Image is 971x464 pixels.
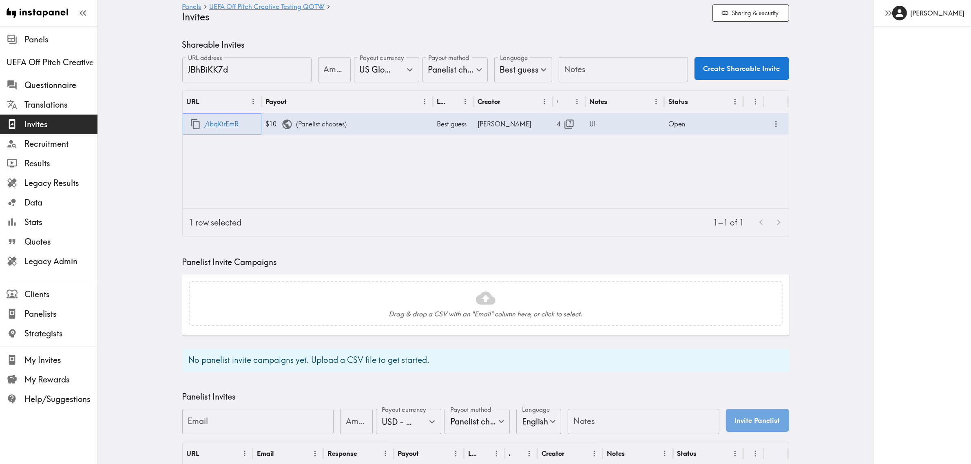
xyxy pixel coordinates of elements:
button: Sort [447,95,459,108]
label: URL address [188,53,222,62]
label: Payout currency [360,53,404,62]
div: 1 row selected [189,217,242,228]
div: Opens [557,97,557,106]
a: Panels [182,3,201,11]
button: more [770,117,783,131]
button: Sharing & security [712,4,789,22]
span: Quotes [24,236,97,247]
button: Menu [749,447,762,460]
div: UI [585,113,664,135]
span: My Invites [24,354,97,366]
span: Panelists [24,308,97,320]
button: Menu [523,447,535,460]
button: Sort [697,447,710,460]
button: Menu [538,95,551,108]
button: Create Shareable Invite [695,57,789,80]
span: $10 [265,120,296,128]
label: Language [500,53,528,62]
span: Translations [24,99,97,110]
button: Sort [748,447,761,460]
div: ( Panelist chooses ) [261,113,433,135]
div: No panelist invite campaigns yet. Upload a CSV file to get started. [189,351,430,369]
div: Language [468,449,477,457]
button: Sort [420,447,432,460]
button: Sort [689,95,701,108]
label: Payout method [428,53,469,62]
button: Menu [379,447,392,460]
button: Sort [511,447,523,460]
span: Data [24,197,97,208]
h6: [PERSON_NAME] [910,9,964,18]
button: Menu [571,95,584,108]
button: Menu [418,95,431,108]
button: Sort [501,95,514,108]
button: Sort [608,95,621,108]
div: Best guess [433,113,473,135]
div: Open [664,113,743,135]
h5: Panelist Invites [182,391,789,402]
div: Notes [607,449,625,457]
button: Sort [558,95,571,108]
div: Response [327,449,357,457]
span: Legacy Results [24,177,97,189]
div: Payout [265,97,287,106]
label: Payout method [450,405,491,414]
button: Menu [449,447,462,460]
div: Panelist chooses [445,409,510,434]
label: Language [522,405,550,414]
button: Invite Panelist [726,409,789,432]
span: Questionnaire [24,80,97,91]
div: Panelist chooses [422,57,488,82]
button: Menu [749,95,762,108]
button: Menu [247,95,260,108]
button: Open [426,415,438,428]
button: Sort [274,447,287,460]
span: My Rewards [24,374,97,385]
button: Menu [490,447,503,460]
div: [PERSON_NAME] [473,113,553,135]
button: Sort [565,447,578,460]
span: Panels [24,34,97,45]
button: Sort [200,447,213,460]
span: Clients [24,289,97,300]
span: UEFA Off Pitch Creative Testing QOTW [7,57,97,68]
div: Status [677,449,697,457]
button: Menu [729,95,741,108]
button: Menu [729,447,741,460]
button: Menu [459,95,472,108]
span: Results [24,158,97,169]
p: 1–1 of 1 [714,217,744,228]
div: Payout [398,449,419,457]
h6: Drag & drop a CSV with an "Email" column here, or click to select. [389,309,582,318]
button: Menu [239,447,251,460]
span: Recruitment [24,138,97,150]
button: Sort [626,447,638,460]
span: Invites [24,119,97,130]
button: Menu [309,447,321,460]
button: Sort [478,447,491,460]
span: Stats [24,217,97,228]
a: UEFA Off Pitch Creative Testing QOTW [209,3,325,11]
button: Menu [659,447,671,460]
button: Open [403,63,416,76]
a: /ibqKirEmR [204,114,239,135]
button: Menu [650,95,663,108]
div: Status [668,97,688,106]
button: Menu [588,447,601,460]
div: Answers [509,449,510,457]
div: Language [437,97,446,106]
div: Creator [542,449,564,457]
span: Help/Suggestions [24,393,97,405]
button: Sort [748,95,761,108]
h4: Invites [182,11,706,23]
div: Notes [589,97,607,106]
h5: Shareable Invites [182,39,789,51]
div: English [516,409,561,434]
span: Strategists [24,328,97,339]
button: Sort [358,447,370,460]
div: 4 [557,114,581,135]
div: URL [187,449,199,457]
button: Sort [288,95,300,108]
div: Email [257,449,274,457]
